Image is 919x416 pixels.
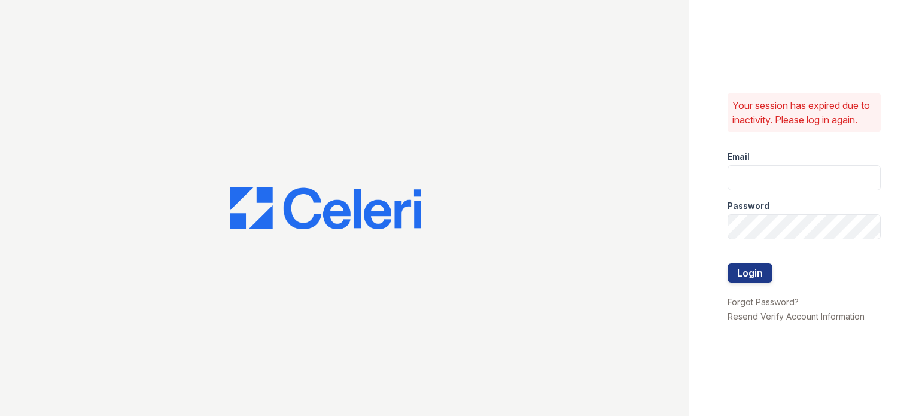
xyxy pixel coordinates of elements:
[728,200,769,212] label: Password
[230,187,421,230] img: CE_Logo_Blue-a8612792a0a2168367f1c8372b55b34899dd931a85d93a1a3d3e32e68fde9ad4.png
[728,297,799,307] a: Forgot Password?
[732,98,876,127] p: Your session has expired due to inactivity. Please log in again.
[728,311,865,321] a: Resend Verify Account Information
[728,263,772,283] button: Login
[728,151,750,163] label: Email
